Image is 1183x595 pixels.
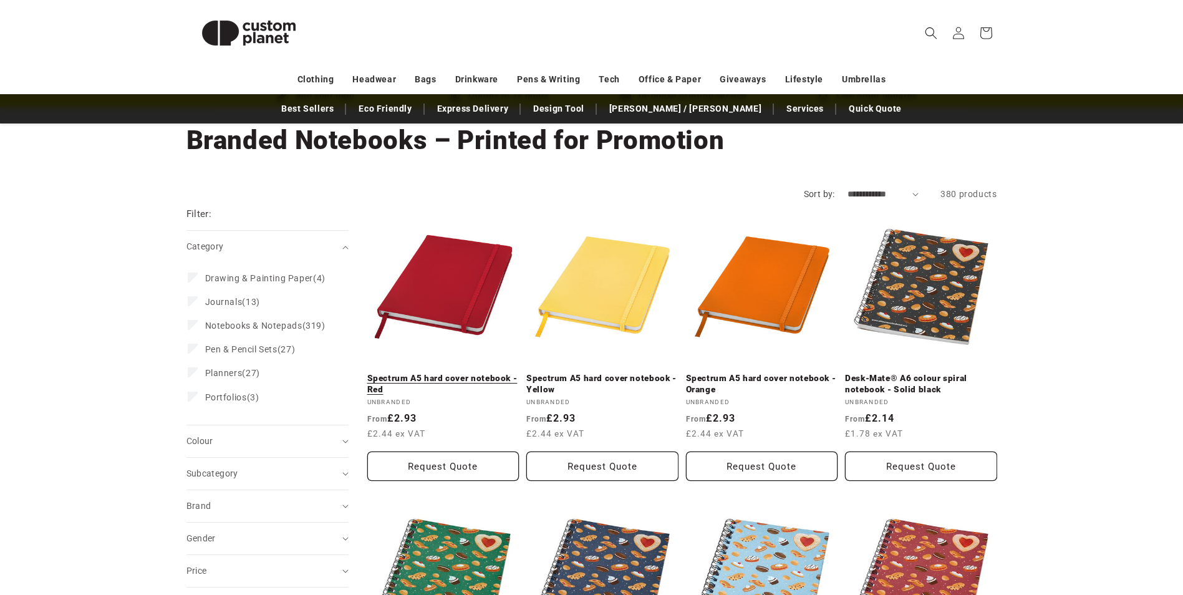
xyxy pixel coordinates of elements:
[186,501,211,511] span: Brand
[205,273,326,284] span: (4)
[186,425,349,457] summary: Colour (0 selected)
[186,555,349,587] summary: Price
[205,367,260,379] span: (27)
[205,392,259,403] span: (3)
[186,241,224,251] span: Category
[205,392,247,402] span: Portfolios
[843,98,908,120] a: Quick Quote
[526,452,678,481] button: Request Quote
[205,344,278,354] span: Pen & Pencil Sets
[845,373,997,395] a: Desk-Mate® A6 colour spiral notebook - Solid black
[780,98,830,120] a: Services
[804,189,835,199] label: Sort by:
[367,373,519,395] a: Spectrum A5 hard cover notebook - Red
[186,490,349,522] summary: Brand (0 selected)
[205,320,326,331] span: (319)
[205,321,302,331] span: Notebooks & Notepads
[205,297,243,307] span: Journals
[186,5,311,61] img: Custom Planet
[205,368,243,378] span: Planners
[186,468,238,478] span: Subcategory
[352,69,396,90] a: Headwear
[917,19,945,47] summary: Search
[186,207,212,221] h2: Filter:
[527,98,591,120] a: Design Tool
[205,273,313,283] span: Drawing & Painting Paper
[517,69,580,90] a: Pens & Writing
[785,69,823,90] a: Lifestyle
[186,523,349,554] summary: Gender (0 selected)
[352,98,418,120] a: Eco Friendly
[720,69,766,90] a: Giveaways
[186,533,216,543] span: Gender
[415,69,436,90] a: Bags
[186,123,997,157] h1: Branded Notebooks – Printed for Promotion
[367,452,519,481] button: Request Quote
[639,69,701,90] a: Office & Paper
[455,69,498,90] a: Drinkware
[431,98,515,120] a: Express Delivery
[205,296,260,307] span: (13)
[842,69,886,90] a: Umbrellas
[205,344,296,355] span: (27)
[186,436,213,446] span: Colour
[845,452,997,481] button: Request Quote
[297,69,334,90] a: Clothing
[599,69,619,90] a: Tech
[603,98,768,120] a: [PERSON_NAME] / [PERSON_NAME]
[686,373,838,395] a: Spectrum A5 hard cover notebook - Orange
[186,566,207,576] span: Price
[186,458,349,490] summary: Subcategory (0 selected)
[975,460,1183,595] iframe: Chat Widget
[526,373,678,395] a: Spectrum A5 hard cover notebook - Yellow
[275,98,340,120] a: Best Sellers
[186,231,349,263] summary: Category (0 selected)
[940,189,997,199] span: 380 products
[686,452,838,481] button: Request Quote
